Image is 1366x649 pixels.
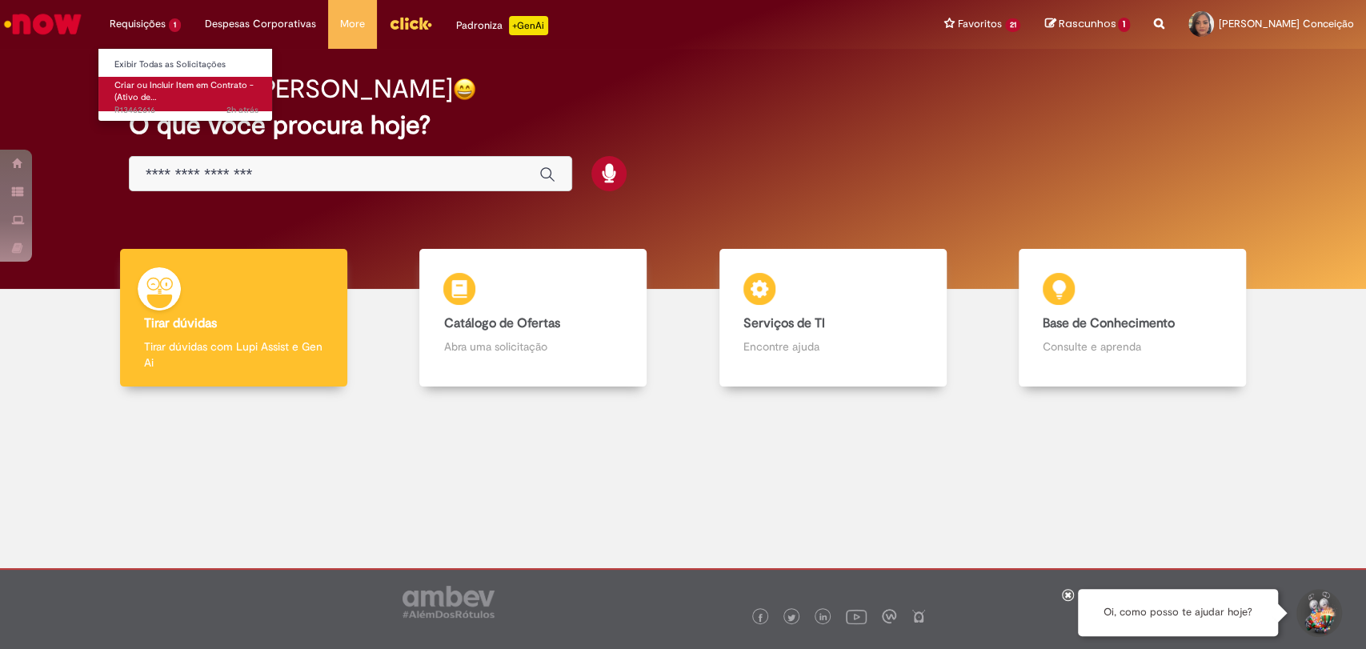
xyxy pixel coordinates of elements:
p: Encontre ajuda [743,339,923,355]
a: Base de Conhecimento Consulte e aprenda [983,249,1282,387]
span: [PERSON_NAME] Conceição [1219,17,1354,30]
span: More [340,16,365,32]
span: Despesas Corporativas [205,16,316,32]
b: Catálogo de Ofertas [443,315,559,331]
p: Abra uma solicitação [443,339,623,355]
b: Serviços de TI [743,315,825,331]
h2: Boa tarde, [PERSON_NAME] [129,75,453,103]
a: Rascunhos [1044,17,1130,32]
span: 21 [1005,18,1021,32]
a: Tirar dúvidas Tirar dúvidas com Lupi Assist e Gen Ai [84,249,383,387]
h2: O que você procura hoje? [129,111,1237,139]
a: Aberto R13462616 : Criar ou Incluir Item em Contrato - (Ativo de Giro/Empresas Verticalizadas e I... [98,77,274,111]
span: Criar ou Incluir Item em Contrato - (Ativo de… [114,79,254,104]
img: logo_footer_workplace.png [882,609,896,623]
img: ServiceNow [2,8,84,40]
img: logo_footer_facebook.png [756,614,764,622]
a: Catálogo de Ofertas Abra uma solicitação [383,249,683,387]
p: Tirar dúvidas com Lupi Assist e Gen Ai [144,339,323,371]
span: 2h atrás [226,104,258,116]
time: 29/08/2025 14:19:55 [226,104,258,116]
ul: Requisições [98,48,273,122]
span: Rascunhos [1058,16,1116,31]
b: Tirar dúvidas [144,315,217,331]
button: Iniciar Conversa de Suporte [1294,589,1342,637]
img: logo_footer_twitter.png [787,614,795,622]
p: +GenAi [509,16,548,35]
span: Requisições [110,16,166,32]
img: happy-face.png [453,78,476,101]
img: click_logo_yellow_360x200.png [389,11,432,35]
div: Padroniza [456,16,548,35]
a: Serviços de TI Encontre ajuda [683,249,983,387]
p: Consulte e aprenda [1043,339,1222,355]
b: Base de Conhecimento [1043,315,1175,331]
span: 1 [1118,18,1130,32]
a: Exibir Todas as Solicitações [98,56,274,74]
span: R13462616 [114,104,258,117]
span: 1 [169,18,181,32]
img: logo_footer_youtube.png [846,606,867,627]
span: Favoritos [958,16,1002,32]
div: Oi, como posso te ajudar hoje? [1078,589,1278,636]
img: logo_footer_linkedin.png [819,613,827,623]
img: logo_footer_naosei.png [911,609,926,623]
img: logo_footer_ambev_rotulo_gray.png [403,586,495,618]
